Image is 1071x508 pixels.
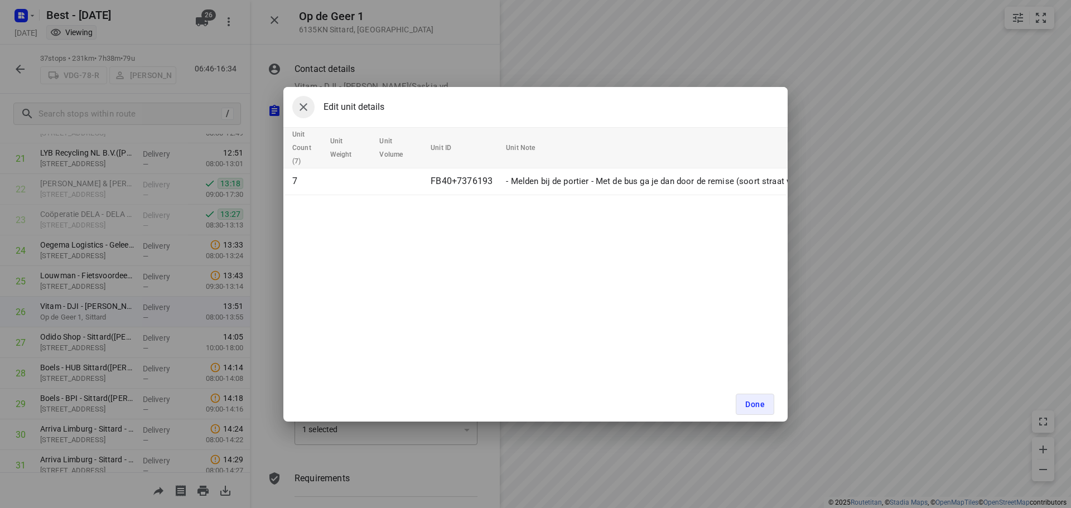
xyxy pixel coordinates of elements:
button: Done [736,394,774,415]
td: FB40+7376193 [426,168,501,195]
span: Unit Count (7) [292,128,326,168]
div: Edit unit details [292,96,384,118]
span: Unit Note [506,141,549,154]
td: 7 [283,168,326,195]
span: Unit Weight [330,134,366,161]
span: Unit ID [431,141,466,154]
span: Done [745,400,765,409]
span: Unit Volume [379,134,417,161]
